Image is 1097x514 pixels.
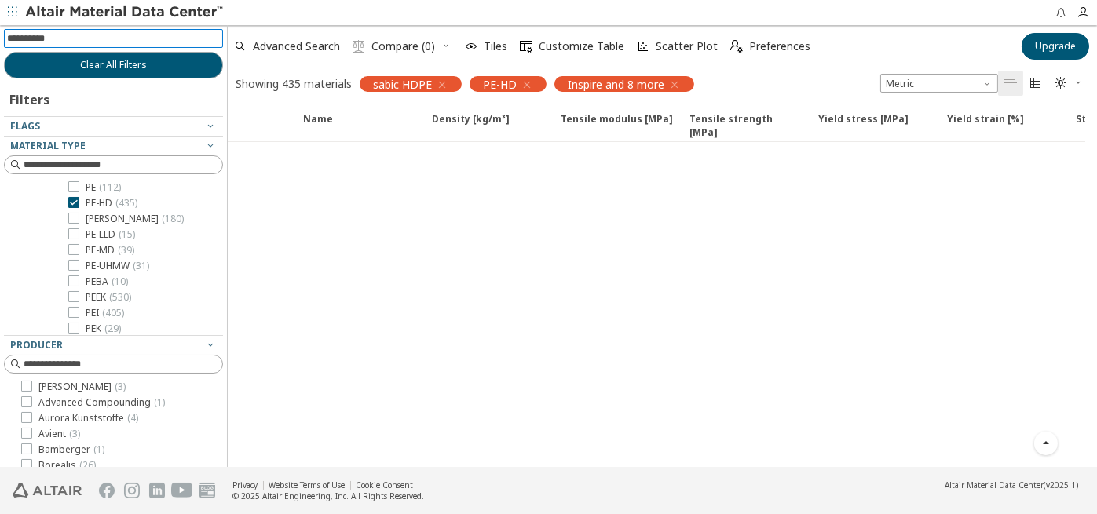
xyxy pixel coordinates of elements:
[162,212,184,225] span: ( 180 )
[38,443,104,456] span: Bamberger
[809,112,938,140] span: Yield stress [MPa]
[86,213,184,225] span: [PERSON_NAME]
[880,74,998,93] span: Metric
[4,52,223,78] button: Clear All Filters
[561,112,673,140] span: Tensile modulus [MPa]
[10,119,40,133] span: Flags
[86,181,121,194] span: PE
[115,196,137,210] span: ( 435 )
[86,244,134,257] span: PE-MD
[422,112,551,140] span: Density [kg/m³]
[998,71,1023,96] button: Table View
[112,275,128,288] span: ( 10 )
[154,396,165,409] span: ( 1 )
[25,5,225,20] img: Altair Material Data Center
[1029,77,1042,89] i: 
[119,228,135,241] span: ( 15 )
[945,479,1044,490] span: Altair Material Data Center
[294,112,422,140] span: Name
[86,307,124,319] span: PEI
[38,412,138,425] span: Aurora Kunststoffe
[656,41,718,52] span: Scatter Plot
[680,112,809,140] span: Tensile strength [MPa]
[86,260,149,272] span: PE-UHMW
[938,112,1066,140] span: Yield strain [%]
[109,290,131,304] span: ( 530 )
[38,396,165,409] span: Advanced Compounding
[269,479,345,490] a: Website Terms of Use
[118,243,134,257] span: ( 39 )
[253,41,340,52] span: Advanced Search
[236,76,352,91] div: Showing 435 materials
[4,137,223,155] button: Material Type
[539,41,624,52] span: Customize Table
[818,112,909,140] span: Yield stress [MPa]
[4,78,57,116] div: Filters
[1055,77,1067,89] i: 
[484,41,507,52] span: Tiles
[127,411,138,425] span: ( 4 )
[133,259,149,272] span: ( 31 )
[86,323,121,335] span: PEK
[86,291,131,304] span: PEEK
[80,59,147,71] span: Clear All Filters
[1048,71,1089,96] button: Theme
[93,443,104,456] span: ( 1 )
[373,77,432,91] span: sabic HDPE
[13,483,82,498] img: Altair Engineering
[1004,77,1017,89] i: 
[520,40,532,53] i: 
[86,275,128,288] span: PEBA
[1022,33,1089,60] button: Upgrade
[303,112,333,140] span: Name
[104,322,121,335] span: ( 29 )
[86,228,135,241] span: PE-LLD
[259,112,294,140] span: Expand
[371,41,435,52] span: Compare (0)
[880,74,998,93] div: Unit System
[353,40,365,53] i: 
[69,427,80,440] span: ( 3 )
[1023,71,1048,96] button: Tile View
[689,112,803,140] span: Tensile strength [MPa]
[38,459,96,472] span: Borealis
[568,77,664,91] span: Inspire and 8 more
[749,41,810,52] span: Preferences
[483,77,517,91] span: PE-HD
[1035,40,1076,53] span: Upgrade
[4,117,223,136] button: Flags
[4,336,223,355] button: Producer
[232,490,424,501] div: © 2025 Altair Engineering, Inc. All Rights Reserved.
[945,479,1078,490] div: (v2025.1)
[38,381,126,393] span: [PERSON_NAME]
[432,112,510,140] span: Density [kg/m³]
[79,458,96,472] span: ( 26 )
[102,306,124,319] span: ( 405 )
[115,380,126,393] span: ( 3 )
[10,338,63,352] span: Producer
[38,428,80,440] span: Avient
[99,180,121,194] span: ( 112 )
[551,112,680,140] span: Tensile modulus [MPa]
[232,479,258,490] a: Privacy
[10,139,86,152] span: Material Type
[86,197,137,210] span: PE-HD
[947,112,1024,140] span: Yield strain [%]
[356,479,413,490] a: Cookie Consent
[730,40,743,53] i: 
